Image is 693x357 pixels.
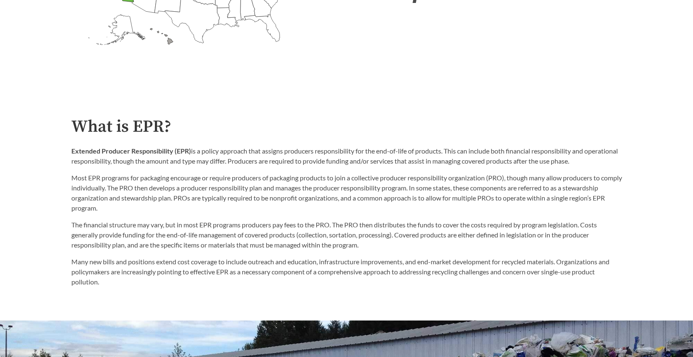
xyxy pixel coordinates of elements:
[71,146,622,166] p: is a policy approach that assigns producers responsibility for the end-of-life of products. This ...
[71,117,622,136] h2: What is EPR?
[71,173,622,213] p: Most EPR programs for packaging encourage or require producers of packaging products to join a co...
[71,257,622,287] p: Many new bills and positions extend cost coverage to include outreach and education, infrastructu...
[71,220,622,250] p: The financial structure may vary, but in most EPR programs producers pay fees to the PRO. The PRO...
[71,147,191,155] strong: Extended Producer Responsibility (EPR)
